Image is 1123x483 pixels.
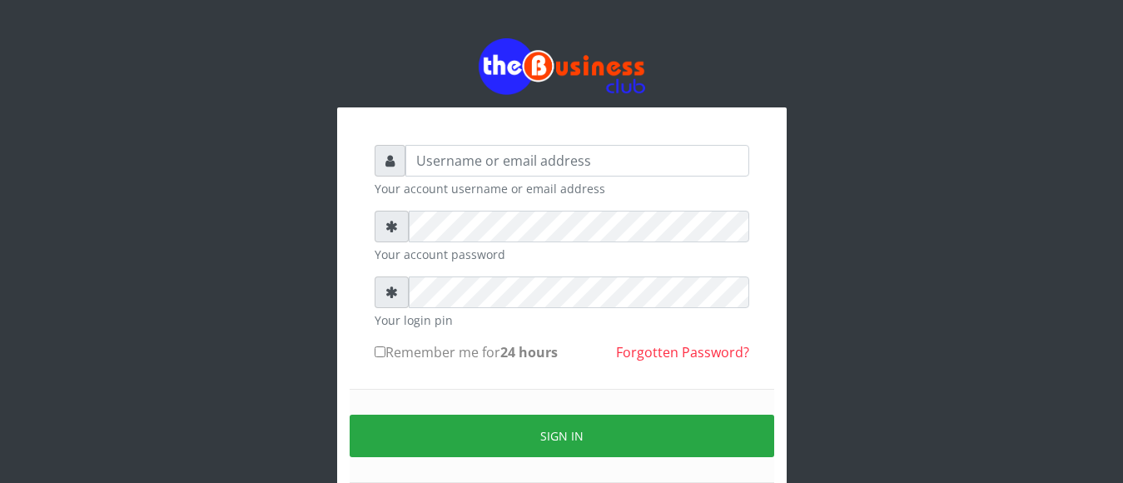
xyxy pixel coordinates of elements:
label: Remember me for [375,342,558,362]
small: Your account username or email address [375,180,749,197]
small: Your account password [375,246,749,263]
button: Sign in [350,415,774,457]
b: 24 hours [500,343,558,361]
input: Remember me for24 hours [375,346,385,357]
small: Your login pin [375,311,749,329]
input: Username or email address [405,145,749,177]
a: Forgotten Password? [616,343,749,361]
